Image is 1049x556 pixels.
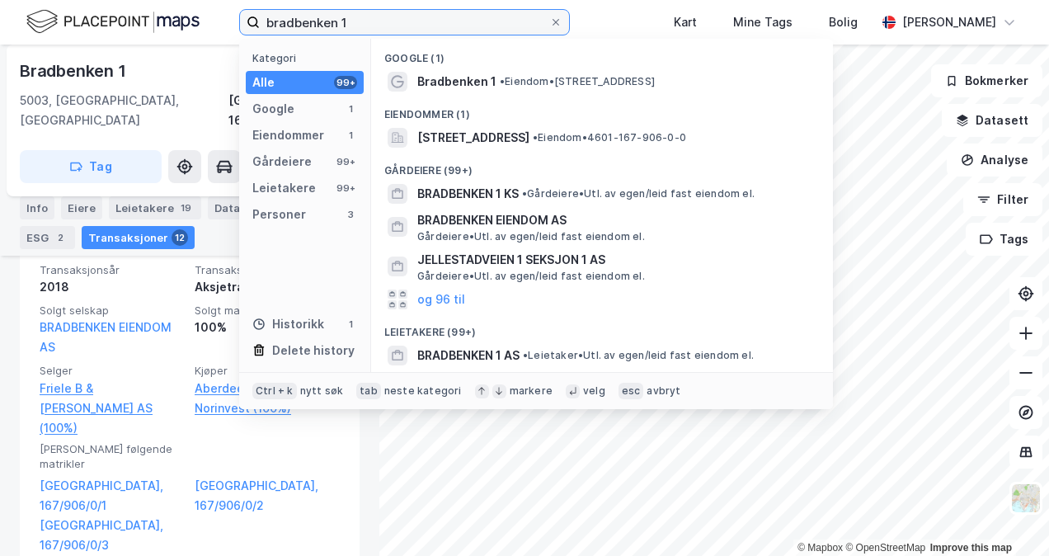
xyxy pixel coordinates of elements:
div: Eiendommer (1) [371,95,833,125]
span: Eiendom • 4601-167-906-0-0 [533,131,686,144]
button: Bokmerker [931,64,1042,97]
input: Søk på adresse, matrikkel, gårdeiere, leietakere eller personer [260,10,549,35]
span: • [522,187,527,200]
div: Kontrollprogram for chat [967,477,1049,556]
span: Bradbenken 1 [417,72,496,92]
button: Tags [966,223,1042,256]
span: • [523,349,528,361]
div: markere [510,384,553,398]
div: 1 [344,129,357,142]
div: 99+ [334,155,357,168]
span: • [500,75,505,87]
a: Aberdeen Property Norinvest (100%) [195,379,340,418]
div: Leietakere [252,178,316,198]
div: Personer [252,205,306,224]
span: Selger [40,364,185,378]
div: 99+ [334,181,357,195]
span: Transaksjonstype [195,263,340,277]
span: Kjøper [195,364,340,378]
div: Delete history [272,341,355,360]
div: esc [619,383,644,399]
iframe: Chat Widget [967,477,1049,556]
span: Gårdeiere • Utl. av egen/leid fast eiendom el. [417,230,645,243]
div: Leietakere [109,196,201,219]
div: Bradbenken 1 [20,58,129,84]
div: Alle [252,73,275,92]
div: 12 [172,229,188,246]
div: neste kategori [384,384,462,398]
div: Gårdeiere [252,152,312,172]
button: Tag [20,150,162,183]
div: Transaksjoner [82,226,195,249]
div: 1 [344,318,357,331]
a: [GEOGRAPHIC_DATA], 167/906/0/2 [195,476,340,516]
div: Leietakere (99+) [371,313,833,342]
span: [PERSON_NAME] følgende matrikler [40,442,185,471]
div: tab [356,383,381,399]
button: Filter [963,183,1042,216]
div: [GEOGRAPHIC_DATA], 167/906 [228,91,360,130]
span: • [533,131,538,144]
div: 19 [177,200,195,216]
div: 2018 [40,277,185,297]
a: Improve this map [930,542,1012,554]
span: BRADBENKEN 1 AS [417,346,520,365]
span: Gårdeiere • Utl. av egen/leid fast eiendom el. [417,270,645,283]
div: 5003, [GEOGRAPHIC_DATA], [GEOGRAPHIC_DATA] [20,91,228,130]
div: 1 [344,102,357,115]
span: Transaksjonsår [40,263,185,277]
button: Analyse [947,144,1042,177]
a: [GEOGRAPHIC_DATA], 167/906/0/3 [40,516,185,555]
a: OpenStreetMap [845,542,925,554]
div: [PERSON_NAME] [902,12,996,32]
div: 99+ [334,76,357,89]
span: Solgt matrikkelandel [195,304,340,318]
div: Bolig [829,12,858,32]
div: Info [20,196,54,219]
a: Friele B & [PERSON_NAME] AS (100%) [40,379,185,438]
span: Solgt selskap [40,304,185,318]
img: logo.f888ab2527a4732fd821a326f86c7f29.svg [26,7,200,36]
a: Mapbox [797,542,843,554]
a: [GEOGRAPHIC_DATA], 167/906/0/1 [40,476,185,516]
span: BRADBENKEN EIENDOM AS [417,210,813,230]
div: Datasett [208,196,289,219]
span: Leietaker • Utl. av egen/leid fast eiendom el. [523,349,754,362]
button: og 96 til [417,290,465,309]
span: BRADBENKEN 1 KS [417,184,519,204]
div: ESG [20,226,75,249]
div: 100% [195,318,340,337]
span: Eiendom • [STREET_ADDRESS] [500,75,655,88]
span: [STREET_ADDRESS] [417,128,529,148]
button: Datasett [942,104,1042,137]
div: Google (1) [371,39,833,68]
div: Google [252,99,294,119]
div: Gårdeiere (99+) [371,151,833,181]
div: 3 [344,208,357,221]
a: BRADBENKEN EIENDOM AS [40,320,172,354]
span: JELLESTADVEIEN 1 SEKSJON 1 AS [417,250,813,270]
div: Eiendommer [252,125,324,145]
div: avbryt [647,384,680,398]
span: Gårdeiere • Utl. av egen/leid fast eiendom el. [522,187,755,200]
div: Historikk [252,314,324,334]
div: Kategori [252,52,364,64]
div: Eiere [61,196,102,219]
div: Aksjetransaksjon [195,277,340,297]
div: 2 [52,229,68,246]
div: Mine Tags [733,12,793,32]
div: velg [583,384,605,398]
div: Kart [674,12,697,32]
div: Ctrl + k [252,383,297,399]
div: nytt søk [300,384,344,398]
